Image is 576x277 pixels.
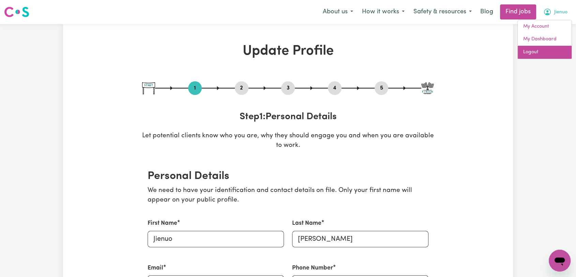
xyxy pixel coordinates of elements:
button: Go to step 4 [328,84,342,93]
h1: Update Profile [142,43,434,59]
label: Phone Number [292,264,333,273]
label: Email [148,264,163,273]
button: About us [318,5,358,19]
span: Jienuo [554,9,567,16]
h3: Step 1 : Personal Details [142,111,434,123]
button: My Account [539,5,572,19]
div: My Account [517,20,572,59]
a: Careseekers logo [4,4,29,20]
h2: Personal Details [148,170,428,183]
a: My Dashboard [518,33,572,46]
a: Logout [518,46,572,59]
a: Find jobs [500,4,536,19]
p: We need to have your identification and contact details on file. Only your first name will appear... [148,186,428,206]
a: Blog [476,4,497,19]
p: Let potential clients know who you are, why they should engage you and when you are available to ... [142,131,434,151]
button: Safety & resources [409,5,476,19]
button: Go to step 3 [281,84,295,93]
img: Careseekers logo [4,6,29,18]
button: Go to step 2 [235,84,248,93]
button: Go to step 1 [188,84,202,93]
iframe: Button to launch messaging window [549,250,571,272]
label: First Name [148,219,177,228]
button: Go to step 5 [375,84,388,93]
label: Last Name [292,219,321,228]
button: How it works [358,5,409,19]
a: My Account [518,20,572,33]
